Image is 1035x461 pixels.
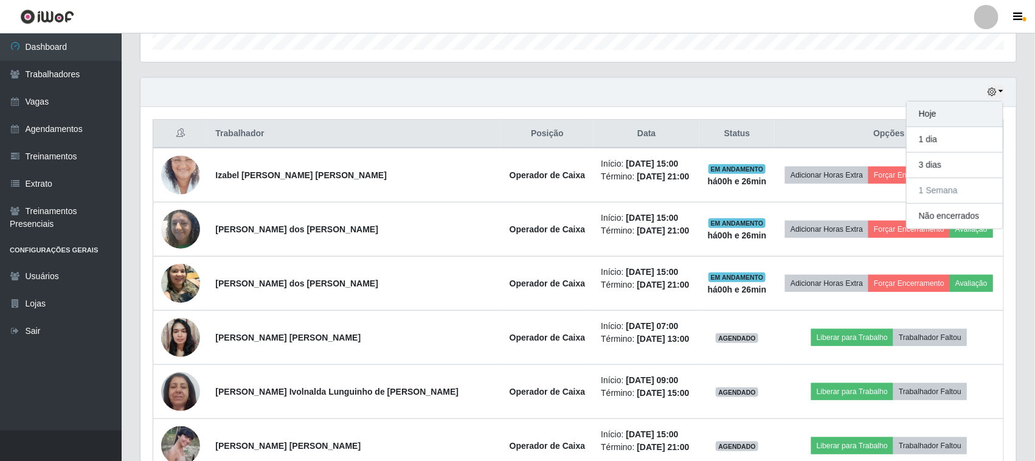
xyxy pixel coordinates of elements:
span: AGENDADO [716,387,758,397]
button: 3 dias [907,153,1003,178]
button: 1 Semana [907,178,1003,204]
li: Término: [601,279,692,291]
li: Término: [601,224,692,237]
img: 1709656431175.jpeg [161,366,200,417]
time: [DATE] 15:00 [626,213,679,223]
button: Não encerrados [907,204,1003,229]
li: Início: [601,374,692,387]
li: Término: [601,170,692,183]
strong: há 00 h e 26 min [708,230,767,240]
strong: há 00 h e 26 min [708,176,767,186]
button: Adicionar Horas Extra [785,275,868,292]
strong: Operador de Caixa [510,387,586,397]
img: 1745102593554.jpeg [161,257,200,309]
strong: [PERSON_NAME] dos [PERSON_NAME] [215,224,378,234]
button: Avaliação [950,221,993,238]
button: Forçar Encerramento [868,167,950,184]
time: [DATE] 15:00 [626,429,679,439]
button: Hoje [907,102,1003,127]
th: Data [594,120,699,148]
time: [DATE] 21:00 [637,172,689,181]
strong: Izabel [PERSON_NAME] [PERSON_NAME] [215,170,387,180]
time: [DATE] 09:00 [626,375,679,385]
strong: [PERSON_NAME] [PERSON_NAME] [215,441,361,451]
li: Início: [601,266,692,279]
time: [DATE] 21:00 [637,442,689,452]
strong: Operador de Caixa [510,279,586,288]
li: Início: [601,158,692,170]
span: EM ANDAMENTO [708,164,766,174]
strong: [PERSON_NAME] dos [PERSON_NAME] [215,279,378,288]
button: Trabalhador Faltou [893,329,967,346]
strong: há 00 h e 26 min [708,285,767,294]
button: Liberar para Trabalho [811,437,893,454]
li: Início: [601,320,692,333]
li: Término: [601,387,692,400]
button: Adicionar Horas Extra [785,221,868,238]
img: 1736008247371.jpeg [161,311,200,363]
time: [DATE] 07:00 [626,321,679,331]
button: 1 dia [907,127,1003,153]
li: Início: [601,428,692,441]
time: [DATE] 15:00 [626,267,679,277]
time: [DATE] 13:00 [637,334,689,344]
button: Forçar Encerramento [868,221,950,238]
span: AGENDADO [716,442,758,451]
span: AGENDADO [716,333,758,343]
button: Trabalhador Faltou [893,383,967,400]
strong: Operador de Caixa [510,333,586,342]
button: Liberar para Trabalho [811,383,893,400]
img: 1677848309634.jpeg [161,140,200,210]
button: Forçar Encerramento [868,275,950,292]
strong: [PERSON_NAME] Ivolnalda Lunguinho de [PERSON_NAME] [215,387,459,397]
span: EM ANDAMENTO [708,218,766,228]
th: Opções [775,120,1003,148]
strong: [PERSON_NAME] [PERSON_NAME] [215,333,361,342]
time: [DATE] 21:00 [637,226,689,235]
li: Término: [601,333,692,345]
th: Status [699,120,775,148]
img: CoreUI Logo [20,9,74,24]
strong: Operador de Caixa [510,224,586,234]
strong: Operador de Caixa [510,170,586,180]
th: Trabalhador [208,120,500,148]
button: Liberar para Trabalho [811,329,893,346]
time: [DATE] 15:00 [637,388,689,398]
time: [DATE] 15:00 [626,159,679,168]
button: Avaliação [950,275,993,292]
img: 1736128144098.jpeg [161,203,200,255]
th: Posição [501,120,594,148]
span: EM ANDAMENTO [708,272,766,282]
li: Início: [601,212,692,224]
button: Adicionar Horas Extra [785,167,868,184]
strong: Operador de Caixa [510,441,586,451]
time: [DATE] 21:00 [637,280,689,289]
button: Trabalhador Faltou [893,437,967,454]
li: Término: [601,441,692,454]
